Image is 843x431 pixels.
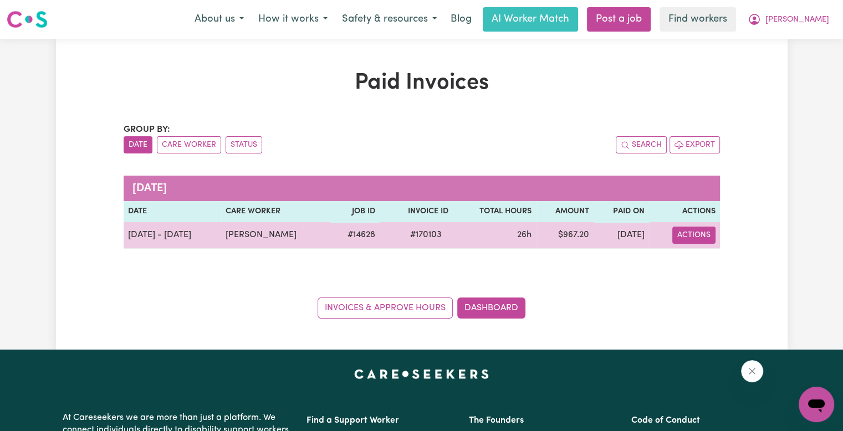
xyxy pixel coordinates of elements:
a: Careseekers home page [354,370,489,378]
caption: [DATE] [124,176,720,201]
iframe: Button to launch messaging window [799,387,834,422]
span: Group by: [124,125,170,134]
a: Post a job [587,7,651,32]
th: Job ID [330,201,380,222]
button: Actions [672,227,716,244]
a: Dashboard [457,297,525,319]
iframe: Close message [741,360,763,382]
a: Invoices & Approve Hours [318,297,453,319]
th: Amount [536,201,594,222]
button: How it works [251,8,335,31]
span: # 170103 [403,228,448,242]
th: Total Hours [453,201,536,222]
a: Find workers [660,7,736,32]
td: [DATE] [594,222,648,249]
th: Care Worker [221,201,330,222]
img: Careseekers logo [7,9,48,29]
a: Blog [444,7,478,32]
button: Safety & resources [335,8,444,31]
td: $ 967.20 [536,222,594,249]
th: Date [124,201,222,222]
button: My Account [740,8,836,31]
a: Careseekers logo [7,7,48,32]
td: # 14628 [330,222,380,249]
a: Find a Support Worker [306,416,399,425]
button: About us [187,8,251,31]
span: 26 hours [517,230,532,239]
th: Invoice ID [380,201,453,222]
h1: Paid Invoices [124,70,720,96]
a: AI Worker Match [483,7,578,32]
td: [PERSON_NAME] [221,222,330,249]
a: The Founders [469,416,524,425]
button: sort invoices by care worker [157,136,221,153]
button: sort invoices by paid status [226,136,262,153]
a: Code of Conduct [631,416,700,425]
button: Search [616,136,667,153]
th: Paid On [594,201,648,222]
th: Actions [649,201,720,222]
td: [DATE] - [DATE] [124,222,222,249]
button: sort invoices by date [124,136,152,153]
span: [PERSON_NAME] [765,14,829,26]
button: Export [670,136,720,153]
span: Need any help? [7,8,67,17]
